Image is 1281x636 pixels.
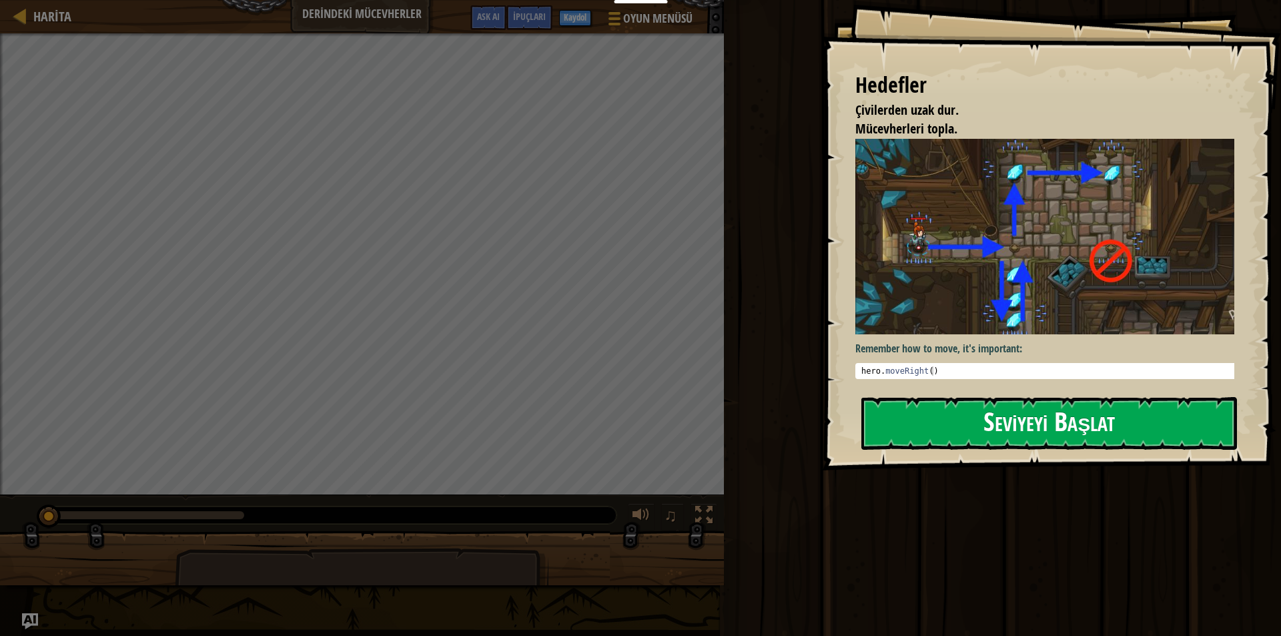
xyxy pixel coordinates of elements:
span: İpuçları [513,10,546,23]
button: Seviyeyi Başlat [861,397,1237,450]
button: Oyun Menüsü [598,5,701,37]
button: Ask AI [470,5,506,30]
span: Ask AI [477,10,500,23]
a: Harita [27,7,71,25]
button: Tam ekran değiştir [691,503,717,531]
span: Çivilerden uzak dur. [855,101,959,119]
button: Ask AI [22,613,38,629]
p: Remember how to move, it's important: [855,341,1244,356]
li: Mücevherleri topla. [839,119,1231,139]
span: Harita [33,7,71,25]
button: Kaydol [559,10,591,26]
button: ♫ [661,503,684,531]
span: ♫ [664,505,677,525]
div: Hedefler [855,70,1234,101]
span: Oyun Menüsü [623,10,693,27]
button: Sesi ayarla [628,503,655,531]
img: Gems in the deep [855,139,1244,334]
span: Mücevherleri topla. [855,119,957,137]
li: Çivilerden uzak dur. [839,101,1231,120]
